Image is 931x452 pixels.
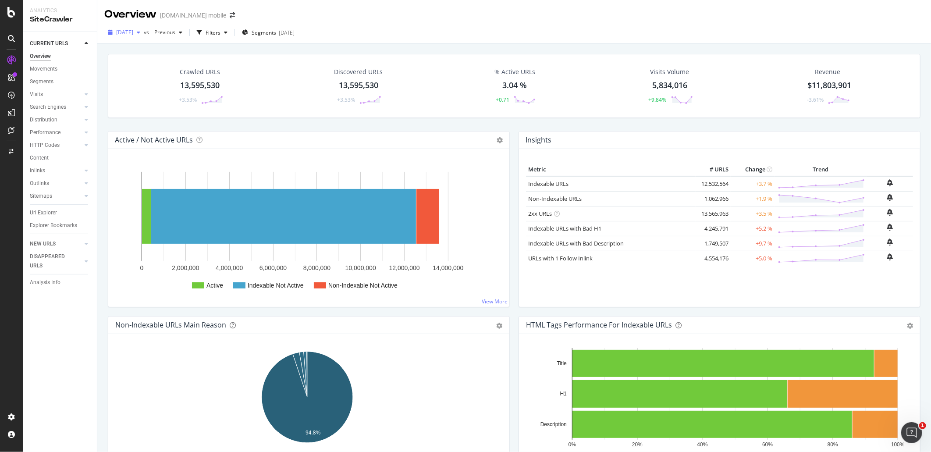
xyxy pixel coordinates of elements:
h4: Insights [526,134,551,146]
text: H1 [560,391,567,397]
a: Movements [30,64,91,74]
text: 20% [632,442,643,448]
iframe: Intercom live chat [901,422,922,443]
a: Url Explorer [30,208,91,217]
text: 10,000,000 [345,264,376,271]
span: 2025 Sep. 1st [116,28,133,36]
th: # URLS [696,163,731,176]
div: Explorer Bookmarks [30,221,77,230]
div: % Active URLs [494,68,535,76]
a: Distribution [30,115,82,125]
text: 12,000,000 [389,264,420,271]
text: 2,000,000 [172,264,199,271]
div: Inlinks [30,166,45,175]
text: Title [557,360,567,367]
div: +0.71 [496,96,509,103]
a: 2xx URLs [528,210,552,217]
div: Overview [104,7,156,22]
div: +3.53% [179,96,197,103]
div: CURRENT URLS [30,39,68,48]
div: -3.61% [807,96,824,103]
div: bell-plus [887,238,893,246]
div: NEW URLS [30,239,56,249]
a: DISAPPEARED URLS [30,252,82,270]
td: +5.0 % [731,251,775,266]
div: HTML Tags Performance for Indexable URLs [526,320,672,329]
div: Filters [206,29,220,36]
div: 13,595,530 [339,80,378,91]
div: Non-Indexable URLs Main Reason [115,320,226,329]
a: Visits [30,90,82,99]
div: +3.53% [337,96,355,103]
td: 12,532,564 [696,176,731,192]
div: +9.84% [649,96,667,103]
div: Discovered URLs [334,68,383,76]
text: Description [540,421,567,427]
a: Sitemaps [30,192,82,201]
span: Revenue [815,68,840,76]
th: Trend [775,163,867,176]
div: Sitemaps [30,192,52,201]
span: Segments [252,29,276,36]
a: HTTP Codes [30,141,82,150]
button: Segments[DATE] [238,25,298,39]
div: Movements [30,64,57,74]
td: +9.7 % [731,236,775,251]
a: Inlinks [30,166,82,175]
div: Crawled URLs [180,68,220,76]
div: Visits Volume [650,68,689,76]
a: Indexable URLs with Bad H1 [528,224,601,232]
div: Url Explorer [30,208,57,217]
td: +5.2 % [731,221,775,236]
text: 8,000,000 [303,264,330,271]
text: Active [206,282,223,289]
td: 13,565,963 [696,206,731,221]
a: Explorer Bookmarks [30,221,91,230]
a: Content [30,153,91,163]
div: bell-plus [887,253,893,260]
svg: A chart. [526,348,910,450]
a: Performance [30,128,82,137]
text: 60% [762,442,773,448]
text: 4,000,000 [216,264,243,271]
text: 14,000,000 [433,264,463,271]
a: Indexable URLs [528,180,569,188]
svg: A chart. [115,163,499,300]
a: NEW URLS [30,239,82,249]
div: [DATE] [279,29,295,36]
div: Outlinks [30,179,49,188]
td: 4,245,791 [696,221,731,236]
td: +3.5 % [731,206,775,221]
button: Previous [151,25,186,39]
td: +3.7 % [731,176,775,192]
svg: A chart. [115,348,499,450]
div: Search Engines [30,103,66,112]
h4: Active / Not Active URLs [115,134,193,146]
div: SiteCrawler [30,14,90,25]
div: Segments [30,77,53,86]
a: Outlinks [30,179,82,188]
div: 13,595,530 [180,80,220,91]
div: gear [496,323,502,329]
text: 80% [828,442,838,448]
div: arrow-right-arrow-left [230,12,235,18]
a: Segments [30,77,91,86]
td: 1,062,966 [696,191,731,206]
td: +1.9 % [731,191,775,206]
div: Performance [30,128,60,137]
text: 0 [140,264,144,271]
div: Analytics [30,7,90,14]
a: Overview [30,52,91,61]
a: View More [482,298,508,305]
i: Options [497,137,503,143]
div: DISAPPEARED URLS [30,252,74,270]
div: Overview [30,52,51,61]
span: 1 [919,422,926,429]
a: URLs with 1 Follow Inlink [528,254,593,262]
div: Analysis Info [30,278,60,287]
text: 40% [697,442,708,448]
div: bell-plus [887,194,893,201]
text: 100% [891,442,905,448]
